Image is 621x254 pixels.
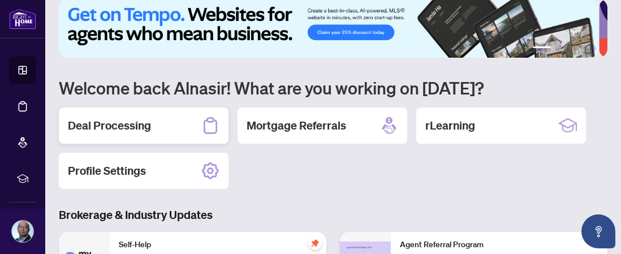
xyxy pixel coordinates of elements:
img: logo [9,8,36,29]
button: 1 [533,46,551,51]
p: Agent Referral Program [400,239,598,251]
h2: rLearning [425,118,475,134]
button: 5 [583,46,587,51]
img: Profile Icon [12,221,33,242]
button: 6 [592,46,596,51]
h3: Brokerage & Industry Updates [59,207,607,223]
button: 2 [555,46,560,51]
p: Self-Help [119,239,317,251]
span: pushpin [308,236,322,250]
button: 3 [564,46,569,51]
h2: Deal Processing [68,118,151,134]
button: 4 [573,46,578,51]
h1: Welcome back Alnasir! What are you working on [DATE]? [59,77,607,98]
button: Open asap [581,214,615,248]
h2: Mortgage Referrals [247,118,346,134]
h2: Profile Settings [68,163,146,179]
